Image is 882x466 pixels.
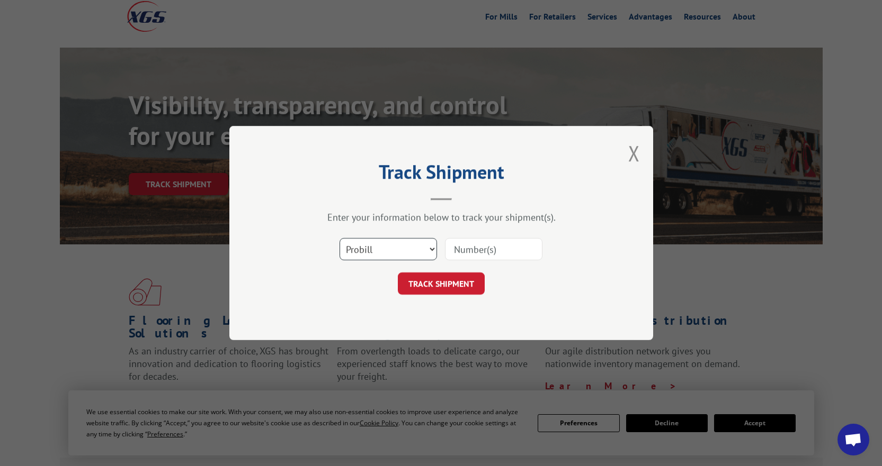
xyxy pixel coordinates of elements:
input: Number(s) [445,238,542,260]
h2: Track Shipment [282,165,600,185]
button: Close modal [628,139,640,167]
div: Enter your information below to track your shipment(s). [282,211,600,223]
div: Open chat [838,424,869,455]
button: TRACK SHIPMENT [398,272,485,295]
